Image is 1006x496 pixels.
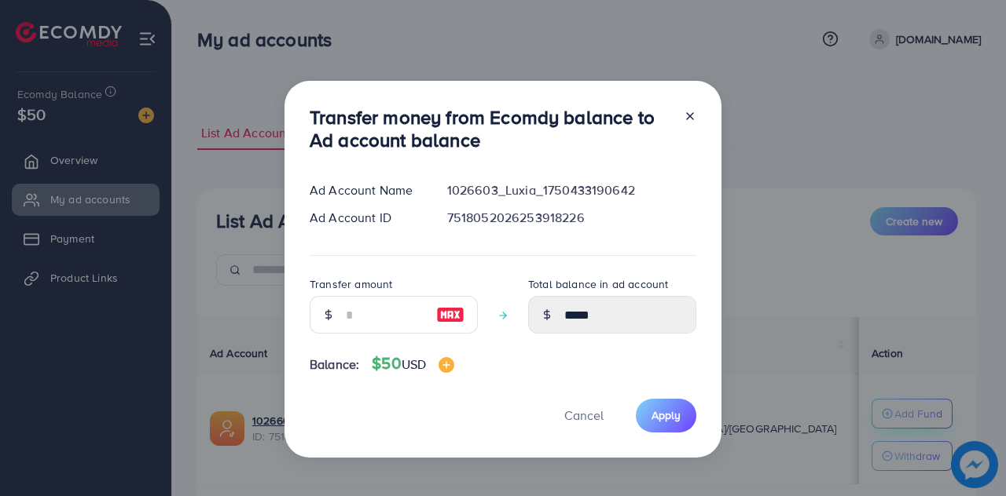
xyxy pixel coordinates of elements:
label: Total balance in ad account [528,276,668,292]
span: Cancel [564,407,604,424]
span: Apply [652,407,681,423]
label: Transfer amount [310,276,392,292]
span: Balance: [310,356,359,374]
img: image [436,305,464,324]
span: USD [402,356,426,373]
div: Ad Account ID [297,209,435,227]
div: 1026603_Luxia_1750433190642 [435,181,709,199]
img: image [439,357,454,373]
h3: Transfer money from Ecomdy balance to Ad account balance [310,106,671,151]
div: 7518052026253918226 [435,209,709,227]
h4: $50 [372,354,454,374]
button: Cancel [545,399,623,432]
div: Ad Account Name [297,181,435,199]
button: Apply [636,399,696,432]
